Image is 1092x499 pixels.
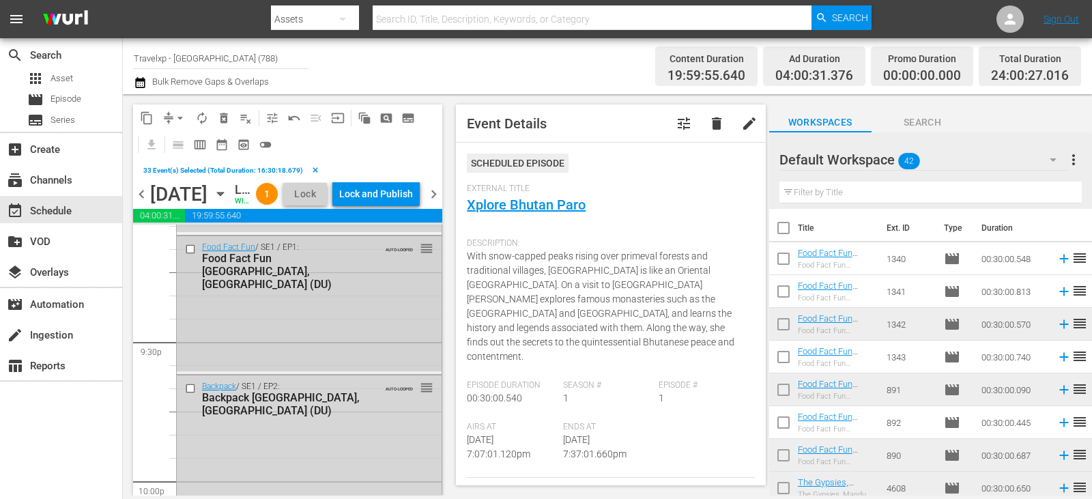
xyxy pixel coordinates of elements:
[339,182,413,206] div: Lock and Publish
[358,111,371,125] span: auto_awesome_motion_outlined
[311,166,319,174] span: clear
[779,141,1069,179] div: Default Workspace
[1057,350,1072,365] svg: Add to Schedule
[667,107,700,140] button: tune
[811,5,872,30] button: Search
[708,115,725,132] span: delete
[798,248,874,299] a: Food Fact Fun [GEOGRAPHIC_DATA], [GEOGRAPHIC_DATA](DU)
[798,425,876,433] div: Food Fact Fun [PERSON_NAME], [GEOGRAPHIC_DATA]
[283,183,327,205] button: Lock
[420,241,433,256] span: reorder
[233,134,255,156] span: View Backup
[379,111,393,125] span: pageview_outlined
[467,422,556,433] span: Airs At
[202,242,255,252] a: Food Fact Fun
[332,182,420,206] button: Lock and Publish
[798,490,876,499] div: The Gypsies, Mandu India
[467,154,569,173] div: Scheduled Episode
[467,434,530,459] span: [DATE] 7:07:01.120pm
[425,186,442,203] span: chevron_right
[883,49,961,68] div: Promo Duration
[8,11,25,27] span: menu
[7,141,23,158] span: Create
[7,47,23,63] span: Search
[191,107,213,129] span: Loop Content
[976,373,1051,406] td: 00:30:00.090
[944,382,960,398] span: Episode
[659,393,664,403] span: 1
[775,49,853,68] div: Ad Duration
[7,203,23,219] span: Schedule
[883,68,961,84] span: 00:00:00.000
[881,341,938,373] td: 1343
[944,480,960,496] span: Episode
[467,251,734,362] span: With snow-capped peaks rising over primeval forests and traditional villages, [GEOGRAPHIC_DATA] i...
[676,115,692,132] span: Customize Event
[51,72,73,85] span: Asset
[27,70,44,87] span: Asset
[202,382,236,391] a: Backpack
[265,111,279,125] span: tune_outlined
[27,112,44,128] span: Series
[976,406,1051,439] td: 00:30:00.445
[305,107,327,129] span: Fill episodes with ad slates
[667,68,745,84] span: 19:59:55.640
[397,107,419,129] span: Create Series Block
[303,158,328,182] button: clear
[27,91,44,108] span: Episode
[1065,143,1082,176] button: more_vert
[798,294,876,302] div: Food Fact Fun [GEOGRAPHIC_DATA], [GEOGRAPHIC_DATA]
[136,107,158,129] span: Copy Lineup
[991,68,1069,84] span: 24:00:27.016
[944,283,960,300] span: Episode
[237,138,250,152] span: preview_outlined
[259,138,272,152] span: toggle_off
[563,422,652,433] span: Ends At
[375,107,397,129] span: Create Search Block
[976,439,1051,472] td: 00:30:00.687
[973,209,1055,247] th: Duration
[1057,317,1072,332] svg: Add to Schedule
[202,252,376,291] div: Food Fact Fun [GEOGRAPHIC_DATA], [GEOGRAPHIC_DATA] (DU)
[150,183,207,205] div: [DATE]
[133,209,185,223] span: 04:00:31.376
[832,5,868,30] span: Search
[202,391,376,417] div: Backpack [GEOGRAPHIC_DATA], [GEOGRAPHIC_DATA] (DU)
[775,68,853,84] span: 04:00:31.376
[239,111,253,125] span: playlist_remove_outlined
[235,197,250,206] div: WILL DELIVER: [DATE] 1p (local)
[798,261,876,270] div: Food Fact Fun [GEOGRAPHIC_DATA], [GEOGRAPHIC_DATA]
[7,358,23,374] span: Reports
[944,316,960,332] span: Episode
[798,346,874,397] a: Food Fact Fun [GEOGRAPHIC_DATA], [GEOGRAPHIC_DATA](DU)
[1072,315,1088,332] span: reorder
[976,275,1051,308] td: 00:30:00.813
[798,477,865,498] a: The Gypsies, Mandu India (DU)
[213,107,235,129] span: Delete Selected Events
[467,115,547,132] span: Event Details
[467,393,522,403] span: 00:30:00.540
[143,167,303,174] span: 33 Event(s) Selected (Total Duration: 16:30:18.679)
[7,172,23,188] span: Channels
[1057,251,1072,266] svg: Add to Schedule
[185,209,443,223] span: 19:59:55.640
[158,107,191,129] span: Remove Gaps & Overlaps
[1065,152,1082,168] span: more_vert
[173,111,187,125] span: arrow_drop_down
[563,393,569,403] span: 1
[51,113,75,127] span: Series
[976,341,1051,373] td: 00:30:00.740
[944,349,960,365] span: Episode
[235,182,250,197] div: Lineup
[255,134,276,156] span: 24 hours Lineup View is OFF
[140,111,154,125] span: content_copy
[976,308,1051,341] td: 00:30:00.570
[51,92,81,106] span: Episode
[133,186,150,203] span: chevron_left
[798,281,874,332] a: Food Fact Fun [GEOGRAPHIC_DATA], [GEOGRAPHIC_DATA](DU)
[420,380,433,394] button: reorder
[1057,415,1072,430] svg: Add to Schedule
[467,197,586,213] a: Xplore Bhutan Paro
[1072,414,1088,430] span: reorder
[193,138,207,152] span: calendar_view_week_outlined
